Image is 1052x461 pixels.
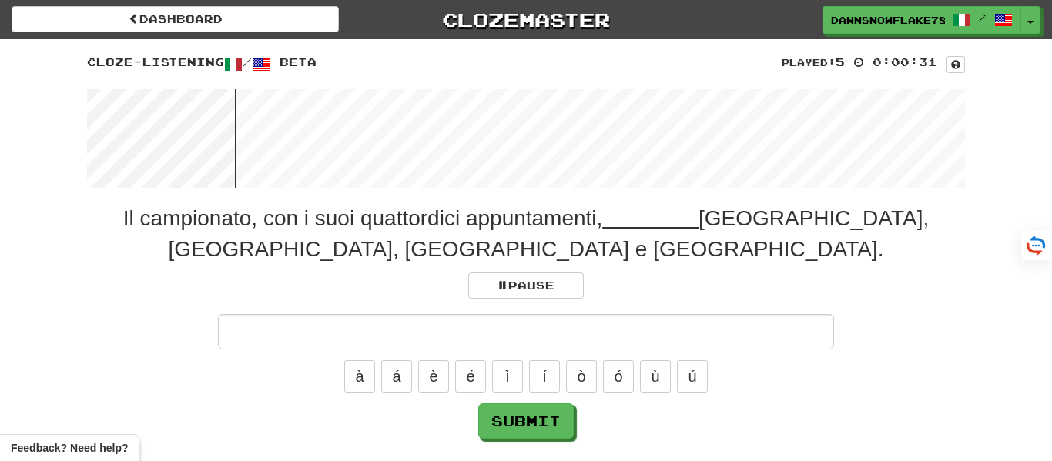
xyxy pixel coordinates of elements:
a: DawnSnowflake7819 / [823,6,1021,34]
button: à [344,360,375,393]
button: ì [492,360,523,393]
button: ù [640,360,671,393]
button: Pause [468,272,584,299]
small: Played: [782,57,836,68]
button: í [529,360,560,393]
button: é [455,360,486,393]
span: Open feedback widget [11,440,128,456]
span: DawnSnowflake7819 [831,13,945,27]
span: / [979,12,987,23]
button: è [418,360,449,393]
u: ________ [602,206,699,230]
button: Submit [478,403,574,439]
span: Pause [498,279,554,292]
div: Cloze-Listening / Beta [87,55,965,74]
a: Dashboard [12,6,339,32]
div: 5 0:00:31 [782,55,965,73]
button: ó [603,360,634,393]
button: ò [566,360,597,393]
div: Il campionato, con i suoi quattordici appuntamenti, [GEOGRAPHIC_DATA], [GEOGRAPHIC_DATA], [GEOGRA... [87,203,965,265]
button: á [381,360,412,393]
button: ú [677,360,708,393]
a: Clozemaster [362,6,689,33]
